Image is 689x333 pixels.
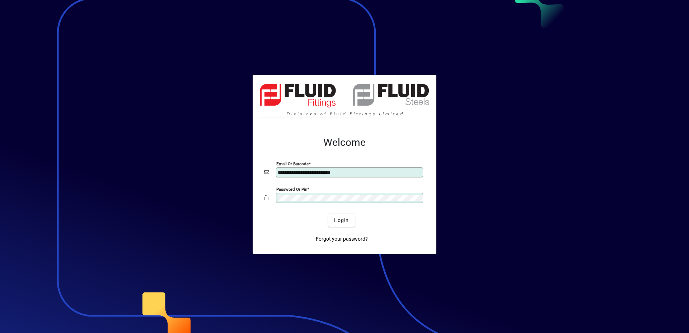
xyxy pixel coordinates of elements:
span: Login [334,217,349,224]
mat-label: Email or Barcode [276,161,309,166]
span: Forgot your password? [316,235,368,243]
a: Forgot your password? [313,232,371,245]
mat-label: Password or Pin [276,187,307,192]
h2: Welcome [264,137,425,149]
button: Login [328,214,355,227]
